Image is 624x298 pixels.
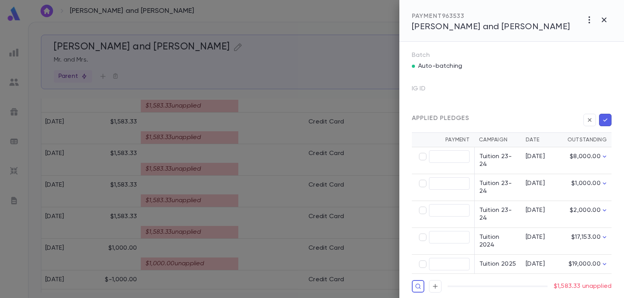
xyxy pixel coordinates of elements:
th: Date [521,133,560,147]
p: IG ID [412,83,438,98]
td: Tuition 23-24 [474,201,521,228]
td: Tuition 2024 [474,228,521,255]
th: Outstanding [560,133,612,147]
td: $17,153.00 [560,228,612,255]
td: Tuition 23-24 [474,174,521,201]
td: $8,000.00 [560,147,612,174]
div: [DATE] [526,180,555,187]
td: $2,000.00 [560,201,612,228]
td: $1,000.00 [560,174,612,201]
p: Auto-batching [418,62,462,70]
th: Campaign [474,133,521,147]
th: Payment [412,133,474,147]
td: $19,000.00 [560,255,612,274]
span: [PERSON_NAME] and [PERSON_NAME] [412,23,570,31]
div: [DATE] [526,153,555,160]
td: Tuition 23-24 [474,147,521,174]
div: [DATE] [526,260,555,268]
p: $1,583.33 unapplied [554,282,612,290]
div: [DATE] [526,206,555,214]
div: PAYMENT 963533 [412,12,570,20]
td: Tuition 2025 [474,255,521,274]
span: Applied Pledges [412,115,469,122]
div: [DATE] [526,233,555,241]
p: Batch [412,51,612,59]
